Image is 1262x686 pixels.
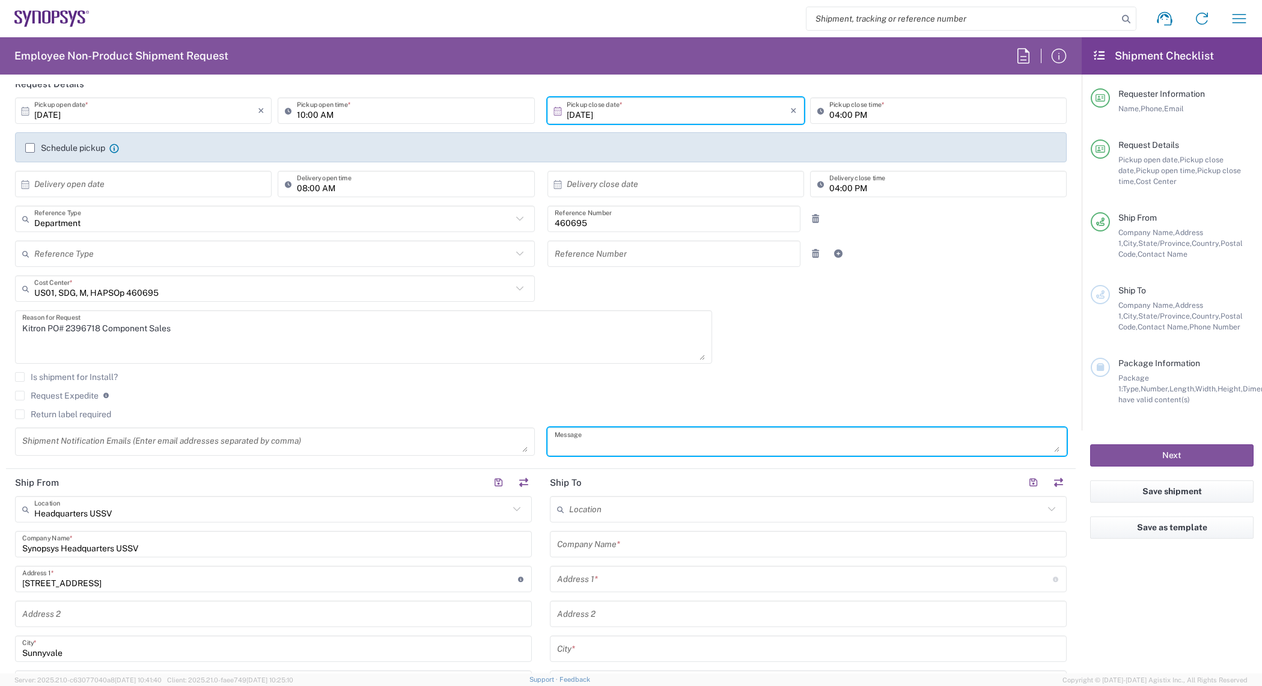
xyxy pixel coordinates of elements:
[529,676,559,683] a: Support
[1123,239,1138,248] span: City,
[1090,516,1254,539] button: Save as template
[1118,213,1157,222] span: Ship From
[830,245,847,262] a: Add Reference
[1118,104,1141,113] span: Name,
[14,49,228,63] h2: Employee Non-Product Shipment Request
[807,210,824,227] a: Remove Reference
[1136,166,1197,175] span: Pickup open time,
[1136,177,1177,186] span: Cost Center
[1138,250,1187,259] span: Contact Name
[550,477,582,489] h2: Ship To
[1118,228,1175,237] span: Company Name,
[1123,384,1141,393] span: Type,
[1138,239,1192,248] span: State/Province,
[559,676,590,683] a: Feedback
[1123,311,1138,320] span: City,
[790,101,797,120] i: ×
[15,372,118,382] label: Is shipment for Install?
[1192,239,1221,248] span: Country,
[1141,104,1164,113] span: Phone,
[1093,49,1214,63] h2: Shipment Checklist
[1062,675,1248,685] span: Copyright © [DATE]-[DATE] Agistix Inc., All Rights Reserved
[1118,301,1175,310] span: Company Name,
[1118,373,1149,393] span: Package 1:
[14,676,162,684] span: Server: 2025.21.0-c63077040a8
[806,7,1118,30] input: Shipment, tracking or reference number
[1169,384,1195,393] span: Length,
[25,143,105,153] label: Schedule pickup
[15,409,111,419] label: Return label required
[15,78,84,90] h2: Request Details
[807,245,824,262] a: Remove Reference
[1164,104,1184,113] span: Email
[15,391,99,400] label: Request Expedite
[1141,384,1169,393] span: Number,
[1138,311,1192,320] span: State/Province,
[258,101,264,120] i: ×
[1218,384,1243,393] span: Height,
[1118,155,1180,164] span: Pickup open date,
[1090,444,1254,467] button: Next
[246,676,293,684] span: [DATE] 10:25:10
[167,676,293,684] span: Client: 2025.21.0-faee749
[1118,358,1200,368] span: Package Information
[1195,384,1218,393] span: Width,
[115,676,162,684] span: [DATE] 10:41:40
[1118,89,1205,99] span: Requester Information
[1118,286,1146,295] span: Ship To
[1192,311,1221,320] span: Country,
[1118,140,1179,150] span: Request Details
[1189,322,1240,331] span: Phone Number
[15,477,59,489] h2: Ship From
[1090,480,1254,503] button: Save shipment
[1138,322,1189,331] span: Contact Name,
